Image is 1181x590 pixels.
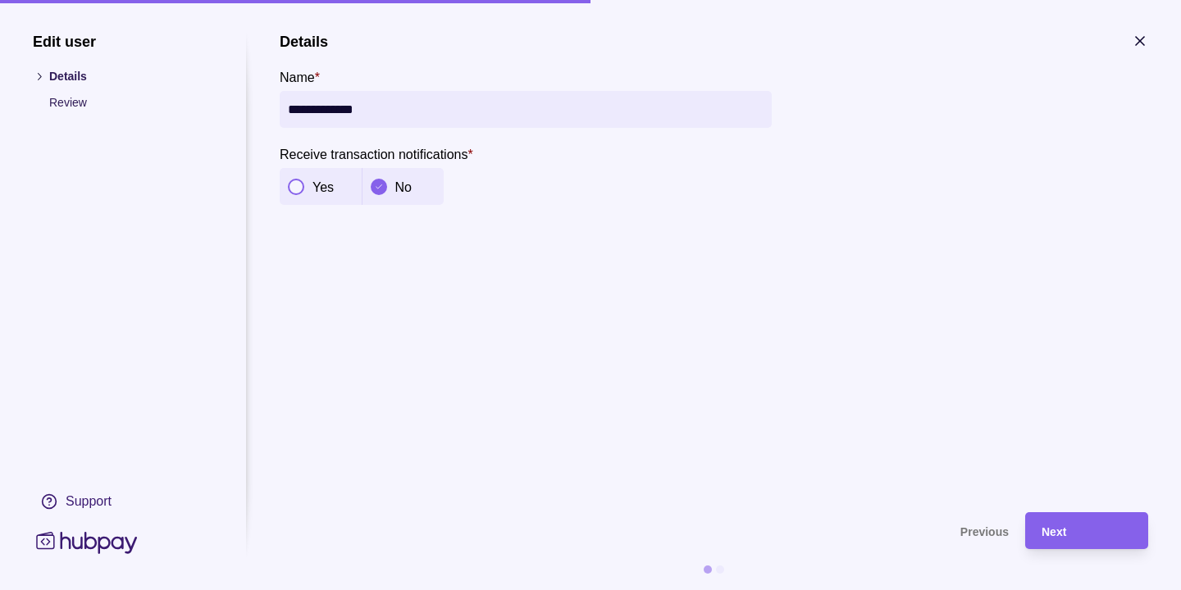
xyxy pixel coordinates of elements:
p: No [395,180,412,194]
span: Next [1042,525,1066,538]
label: Name [280,67,320,87]
button: Next [1025,512,1148,549]
input: Name [288,91,764,128]
p: Name [280,70,315,84]
div: Support [66,492,112,511]
p: Details [49,67,213,85]
p: Yes [312,180,334,194]
h1: Details [280,33,328,51]
p: Review [49,93,213,111]
a: Support [33,484,213,519]
p: Receive transaction notifications [280,147,467,161]
button: Previous [280,512,1009,549]
span: Previous [960,525,1009,538]
label: Receive transaction notifications [280,144,473,164]
h1: Edit user [33,33,213,51]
